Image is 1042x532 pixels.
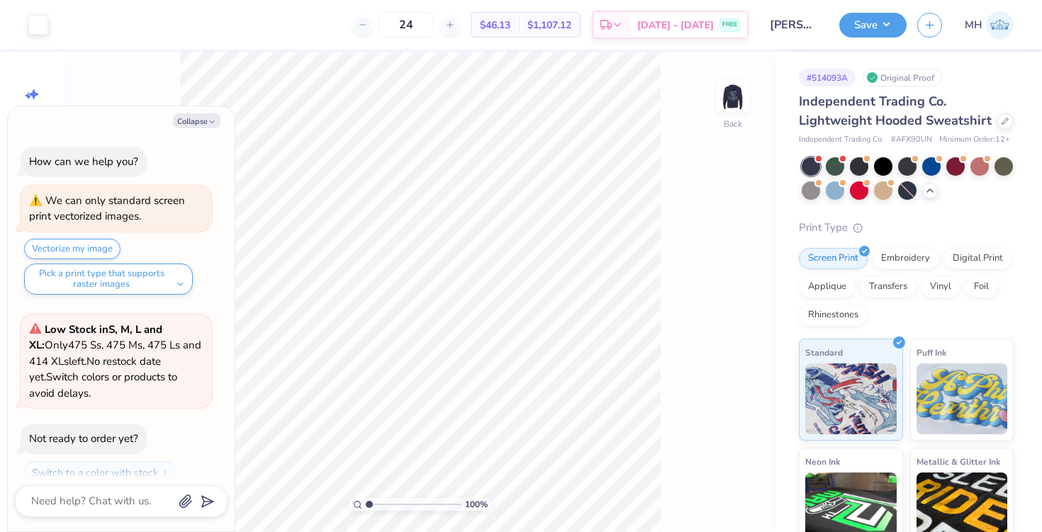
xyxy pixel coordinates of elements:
[759,11,829,39] input: Untitled Design
[722,20,737,30] span: FREE
[24,239,121,259] button: Vectorize my image
[161,468,169,477] img: Switch to a color with stock
[799,69,856,86] div: # 514093A
[16,105,49,116] span: Image AI
[799,305,868,326] div: Rhinestones
[29,322,162,353] strong: Low Stock in S, M, L and XL :
[527,18,571,33] span: $1,107.12
[805,345,843,360] span: Standard
[799,276,856,298] div: Applique
[839,13,907,38] button: Save
[799,220,1014,236] div: Print Type
[917,345,946,360] span: Puff Ink
[29,322,201,400] span: Only 475 Ss, 475 Ms, 475 Ls and 414 XLs left. Switch colors or products to avoid delays.
[24,461,177,484] button: Switch to a color with stock
[891,134,932,146] span: # AFX90UN
[799,134,884,146] span: Independent Trading Co.
[860,276,917,298] div: Transfers
[921,276,960,298] div: Vinyl
[29,431,138,446] div: Not ready to order yet?
[805,454,840,469] span: Neon Ink
[799,248,868,269] div: Screen Print
[939,134,1010,146] span: Minimum Order: 12 +
[863,69,942,86] div: Original Proof
[29,354,161,385] span: No restock date yet.
[29,154,138,169] div: How can we help you?
[480,18,510,33] span: $46.13
[943,248,1012,269] div: Digital Print
[965,276,998,298] div: Foil
[719,82,747,111] img: Back
[724,118,742,130] div: Back
[29,193,185,224] div: We can only standard screen print vectorized images.
[986,11,1014,39] img: Mitra Hegde
[965,11,1014,39] a: MH
[24,264,193,295] button: Pick a print type that supports raster images
[637,18,714,33] span: [DATE] - [DATE]
[917,363,1008,434] img: Puff Ink
[799,93,992,129] span: Independent Trading Co. Lightweight Hooded Sweatshirt
[805,363,897,434] img: Standard
[379,12,434,38] input: – –
[173,113,220,128] button: Collapse
[965,17,982,33] span: MH
[872,248,939,269] div: Embroidery
[917,454,1000,469] span: Metallic & Glitter Ink
[465,498,488,511] span: 100 %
